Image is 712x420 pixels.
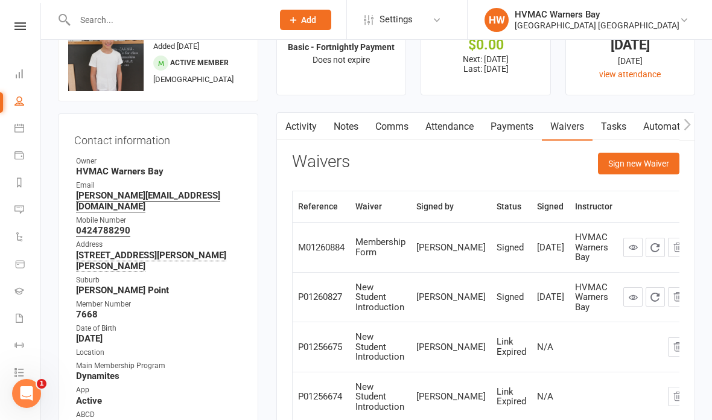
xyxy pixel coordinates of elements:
h3: Contact information [74,130,242,147]
div: Date of Birth [76,323,242,334]
div: [DATE] [577,39,684,51]
a: Payments [482,113,542,141]
div: Email [76,180,242,191]
div: [DATE] [537,292,564,302]
a: Tasks [593,113,635,141]
div: Mobile Number [76,215,242,226]
th: Status [491,191,532,222]
p: Next: [DATE] Last: [DATE] [432,54,539,74]
iframe: Intercom live chat [12,379,41,408]
div: M01260884 [298,243,345,253]
div: N/A [537,342,564,352]
th: Signed [532,191,570,222]
a: Waivers [542,113,593,141]
strong: Basic - Fortnightly Payment [288,42,395,52]
div: [GEOGRAPHIC_DATA] [GEOGRAPHIC_DATA] [515,20,679,31]
div: Owner [76,156,242,167]
strong: [PERSON_NAME] Point [76,285,242,296]
div: HVMAC Warners Bay [575,232,612,262]
th: Instructor [570,191,618,222]
button: Sign new Waiver [598,153,679,174]
span: Does not expire [313,55,370,65]
div: New Student Introduction [355,332,405,362]
a: Calendar [14,116,42,143]
a: Dashboard [14,62,42,89]
a: Reports [14,170,42,197]
span: Active member [170,59,229,67]
div: Signed [497,243,526,253]
a: Activity [277,113,325,141]
div: App [76,384,242,396]
div: HVMAC Warners Bay [515,9,679,20]
th: Waiver [350,191,411,222]
div: P01256674 [298,392,345,402]
div: [PERSON_NAME] [416,392,486,402]
div: [DATE] [537,243,564,253]
div: Suburb [76,275,242,286]
div: Membership Form [355,237,405,257]
span: Settings [380,6,413,33]
a: Notes [325,113,367,141]
strong: Dynamites [76,371,242,381]
div: P01260827 [298,292,345,302]
div: P01256675 [298,342,345,352]
span: Add [301,15,316,25]
strong: 7668 [76,309,242,320]
a: Payments [14,143,42,170]
div: [PERSON_NAME] [416,342,486,352]
span: 1 [37,379,46,389]
a: view attendance [599,69,661,79]
a: People [14,89,42,116]
a: Product Sales [14,252,42,279]
strong: Active [76,395,242,406]
div: [PERSON_NAME] [416,243,486,253]
strong: [DATE] [76,333,242,344]
a: Automations [635,113,707,141]
div: HW [485,8,509,32]
button: Add [280,10,331,30]
a: Attendance [417,113,482,141]
div: Member Number [76,299,242,310]
h3: Waivers [292,153,350,171]
div: $0.00 [432,39,539,51]
div: Link Expired [497,337,526,357]
input: Search... [71,11,264,28]
img: image1747031972.png [68,16,144,91]
div: Main Membership Program [76,360,242,372]
div: Location [76,347,242,358]
div: [DATE] [577,54,684,68]
th: Signed by [411,191,491,222]
div: N/A [537,392,564,402]
div: Signed [497,292,526,302]
a: Comms [367,113,417,141]
th: Reference [293,191,350,222]
strong: HVMAC Warners Bay [76,166,242,177]
span: [DEMOGRAPHIC_DATA] [153,75,234,84]
div: [PERSON_NAME] [416,292,486,302]
div: Address [76,239,242,250]
div: New Student Introduction [355,282,405,313]
div: HVMAC Warners Bay [575,282,612,313]
time: Added [DATE] [153,42,199,51]
div: Link Expired [497,387,526,407]
div: New Student Introduction [355,382,405,412]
